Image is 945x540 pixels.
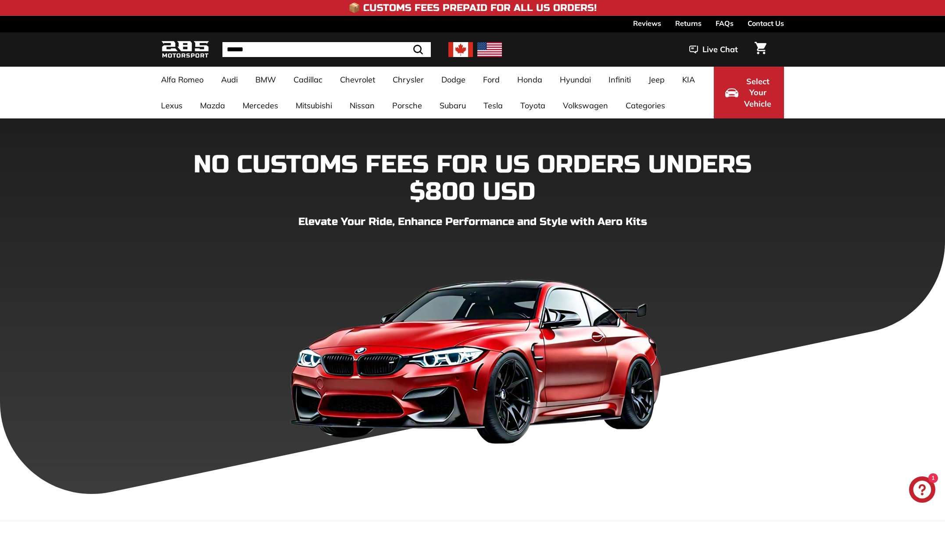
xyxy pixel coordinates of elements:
[551,67,600,93] a: Hyundai
[474,67,508,93] a: Ford
[640,67,673,93] a: Jeep
[475,93,512,118] a: Tesla
[431,93,475,118] a: Subaru
[222,42,431,57] input: Search
[702,44,738,55] span: Live Chat
[749,35,772,64] a: Cart
[161,151,784,205] h1: NO CUSTOMS FEES FOR US ORDERS UNDERS $800 USD
[152,93,191,118] a: Lexus
[161,39,209,60] img: Logo_285_Motorsport_areodynamics_components
[617,93,674,118] a: Categories
[383,93,431,118] a: Porsche
[287,93,341,118] a: Mitsubishi
[716,16,734,31] a: FAQs
[743,76,773,110] span: Select Your Vehicle
[906,476,938,505] inbox-online-store-chat: Shopify online store chat
[152,67,212,93] a: Alfa Romeo
[714,67,784,118] button: Select Your Vehicle
[247,67,285,93] a: BMW
[161,214,784,230] p: Elevate Your Ride, Enhance Performance and Style with Aero Kits
[191,93,234,118] a: Mazda
[384,67,433,93] a: Chrysler
[433,67,474,93] a: Dodge
[348,3,597,13] h4: 📦 Customs Fees Prepaid for All US Orders!
[212,67,247,93] a: Audi
[633,16,661,31] a: Reviews
[600,67,640,93] a: Infiniti
[331,67,384,93] a: Chevrolet
[508,67,551,93] a: Honda
[748,16,784,31] a: Contact Us
[234,93,287,118] a: Mercedes
[554,93,617,118] a: Volkswagen
[673,67,704,93] a: KIA
[285,67,331,93] a: Cadillac
[512,93,554,118] a: Toyota
[675,16,702,31] a: Returns
[341,93,383,118] a: Nissan
[678,39,749,61] button: Live Chat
